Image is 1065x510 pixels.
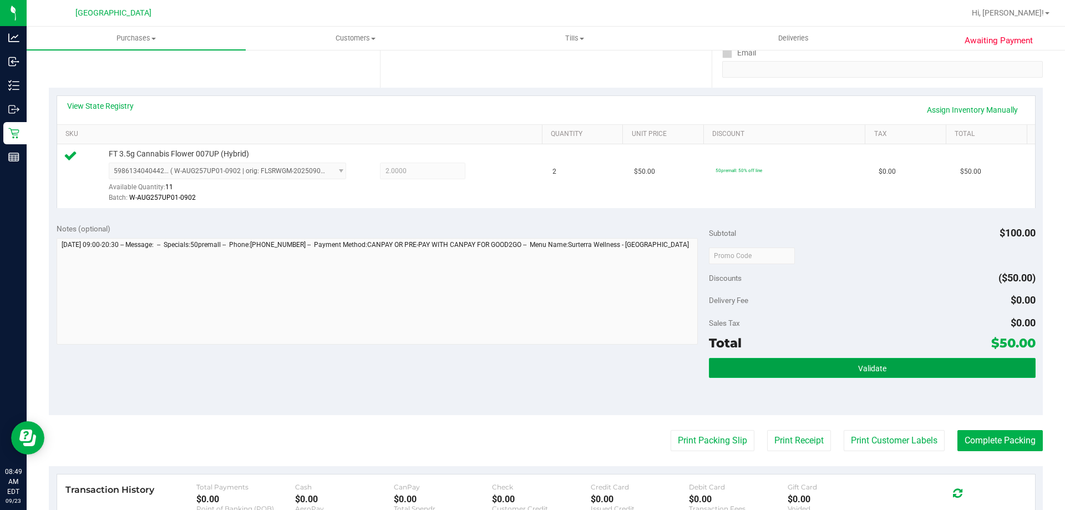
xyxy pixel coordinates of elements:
[8,128,19,139] inline-svg: Retail
[689,494,788,504] div: $0.00
[465,33,683,43] span: Tills
[712,130,861,139] a: Discount
[394,494,493,504] div: $0.00
[129,194,196,201] span: W-AUG257UP01-0902
[709,296,748,305] span: Delivery Fee
[1000,227,1036,239] span: $100.00
[8,152,19,163] inline-svg: Reports
[591,494,689,504] div: $0.00
[709,268,742,288] span: Discounts
[8,104,19,115] inline-svg: Outbound
[709,248,795,264] input: Promo Code
[165,183,173,191] span: 11
[492,494,591,504] div: $0.00
[295,483,394,491] div: Cash
[634,166,655,177] span: $50.00
[109,179,358,201] div: Available Quantity:
[11,421,44,455] iframe: Resource center
[5,467,22,497] p: 08:49 AM EDT
[788,483,886,491] div: Gift Card
[246,27,465,50] a: Customers
[551,130,618,139] a: Quantity
[763,33,824,43] span: Deliveries
[874,130,942,139] a: Tax
[27,33,246,43] span: Purchases
[858,364,886,373] span: Validate
[709,335,742,351] span: Total
[960,166,981,177] span: $50.00
[684,27,903,50] a: Deliveries
[57,224,110,233] span: Notes (optional)
[722,45,756,61] label: Email
[8,80,19,91] inline-svg: Inventory
[196,494,295,504] div: $0.00
[109,149,249,159] span: FT 3.5g Cannabis Flower 007UP (Hybrid)
[920,100,1025,119] a: Assign Inventory Manually
[716,168,762,173] span: 50premall: 50% off line
[632,130,699,139] a: Unit Price
[965,34,1033,47] span: Awaiting Payment
[552,166,556,177] span: 2
[196,483,295,491] div: Total Payments
[8,32,19,43] inline-svg: Analytics
[27,27,246,50] a: Purchases
[295,494,394,504] div: $0.00
[689,483,788,491] div: Debit Card
[788,494,886,504] div: $0.00
[879,166,896,177] span: $0.00
[767,430,831,451] button: Print Receipt
[671,430,754,451] button: Print Packing Slip
[844,430,945,451] button: Print Customer Labels
[998,272,1036,284] span: ($50.00)
[709,319,740,327] span: Sales Tax
[394,483,493,491] div: CanPay
[5,497,22,505] p: 09/23
[492,483,591,491] div: Check
[709,229,736,238] span: Subtotal
[991,335,1036,351] span: $50.00
[65,130,537,139] a: SKU
[109,194,128,201] span: Batch:
[67,100,134,112] a: View State Registry
[591,483,689,491] div: Credit Card
[8,56,19,67] inline-svg: Inbound
[972,8,1044,17] span: Hi, [PERSON_NAME]!
[957,430,1043,451] button: Complete Packing
[709,358,1035,378] button: Validate
[1011,294,1036,306] span: $0.00
[246,33,464,43] span: Customers
[1011,317,1036,329] span: $0.00
[955,130,1022,139] a: Total
[465,27,684,50] a: Tills
[75,8,151,18] span: [GEOGRAPHIC_DATA]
